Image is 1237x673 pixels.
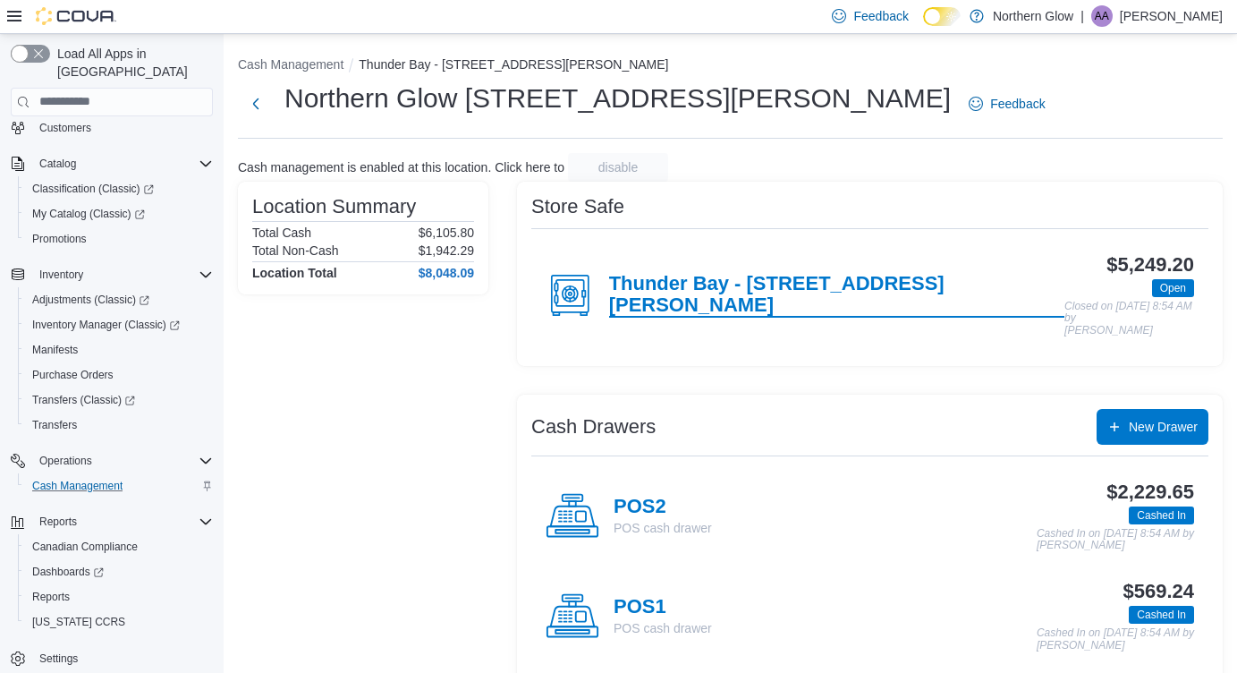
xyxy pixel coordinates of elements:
[1129,507,1194,524] span: Cashed In
[32,393,135,407] span: Transfers (Classic)
[238,86,274,122] button: Next
[25,536,213,558] span: Canadian Compliance
[50,45,213,81] span: Load All Apps in [GEOGRAPHIC_DATA]
[25,586,77,608] a: Reports
[32,418,77,432] span: Transfers
[39,515,77,529] span: Reports
[25,364,213,386] span: Purchase Orders
[25,339,213,361] span: Manifests
[252,196,416,217] h3: Location Summary
[1037,627,1194,652] p: Cashed In on [DATE] 8:54 AM by [PERSON_NAME]
[609,273,1064,318] h4: Thunder Bay - [STREET_ADDRESS][PERSON_NAME]
[18,473,220,498] button: Cash Management
[25,561,111,583] a: Dashboards
[853,7,908,25] span: Feedback
[419,266,474,280] h4: $8,048.09
[4,448,220,473] button: Operations
[25,178,161,200] a: Classification (Classic)
[18,362,220,388] button: Purchase Orders
[25,289,157,311] a: Adjustments (Classic)
[25,586,213,608] span: Reports
[25,339,85,361] a: Manifests
[32,232,87,246] span: Promotions
[568,153,668,182] button: disable
[25,178,213,200] span: Classification (Classic)
[531,416,656,438] h3: Cash Drawers
[32,293,149,307] span: Adjustments (Classic)
[32,540,138,554] span: Canadian Compliance
[18,388,220,413] a: Transfers (Classic)
[614,519,712,537] p: POS cash drawer
[25,314,213,336] span: Inventory Manager (Classic)
[32,368,114,382] span: Purchase Orders
[1106,254,1194,276] h3: $5,249.20
[25,414,213,436] span: Transfers
[25,611,132,633] a: [US_STATE] CCRS
[990,95,1045,113] span: Feedback
[32,116,213,139] span: Customers
[1129,418,1198,436] span: New Drawer
[39,652,78,666] span: Settings
[923,7,961,26] input: Dark Mode
[1106,481,1194,503] h3: $2,229.65
[531,196,624,217] h3: Store Safe
[1129,606,1194,624] span: Cashed In
[25,611,213,633] span: Washington CCRS
[18,287,220,312] a: Adjustments (Classic)
[18,226,220,251] button: Promotions
[32,565,104,579] span: Dashboards
[238,55,1223,77] nav: An example of EuiBreadcrumbs
[18,559,220,584] a: Dashboards
[25,228,213,250] span: Promotions
[1037,528,1194,552] p: Cashed In on [DATE] 8:54 AM by [PERSON_NAME]
[284,81,951,116] h1: Northern Glow [STREET_ADDRESS][PERSON_NAME]
[1152,279,1194,297] span: Open
[1080,5,1084,27] p: |
[25,314,187,336] a: Inventory Manager (Classic)
[1064,301,1194,337] p: Closed on [DATE] 8:54 AM by [PERSON_NAME]
[18,584,220,609] button: Reports
[4,262,220,287] button: Inventory
[32,182,154,196] span: Classification (Classic)
[614,619,712,637] p: POS cash drawer
[1095,5,1109,27] span: AA
[1097,409,1208,445] button: New Drawer
[25,364,121,386] a: Purchase Orders
[1120,5,1223,27] p: [PERSON_NAME]
[18,176,220,201] a: Classification (Classic)
[18,534,220,559] button: Canadian Compliance
[4,509,220,534] button: Reports
[18,413,220,438] button: Transfers
[1137,607,1186,623] span: Cashed In
[32,153,213,175] span: Catalog
[32,450,213,472] span: Operations
[1123,581,1194,602] h3: $569.24
[252,266,337,280] h4: Location Total
[4,115,220,141] button: Customers
[923,26,924,27] span: Dark Mode
[32,117,98,139] a: Customers
[25,203,213,225] span: My Catalog (Classic)
[25,203,152,225] a: My Catalog (Classic)
[598,158,638,176] span: disable
[18,201,220,226] a: My Catalog (Classic)
[4,645,220,671] button: Settings
[39,157,76,171] span: Catalog
[18,337,220,362] button: Manifests
[32,615,125,629] span: [US_STATE] CCRS
[18,312,220,337] a: Inventory Manager (Classic)
[252,226,311,240] h6: Total Cash
[4,151,220,176] button: Catalog
[614,596,712,619] h4: POS1
[25,389,213,411] span: Transfers (Classic)
[962,86,1052,122] a: Feedback
[32,318,180,332] span: Inventory Manager (Classic)
[419,243,474,258] p: $1,942.29
[25,228,94,250] a: Promotions
[238,57,343,72] button: Cash Management
[32,264,90,285] button: Inventory
[614,496,712,519] h4: POS2
[32,647,213,669] span: Settings
[32,590,70,604] span: Reports
[32,511,84,532] button: Reports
